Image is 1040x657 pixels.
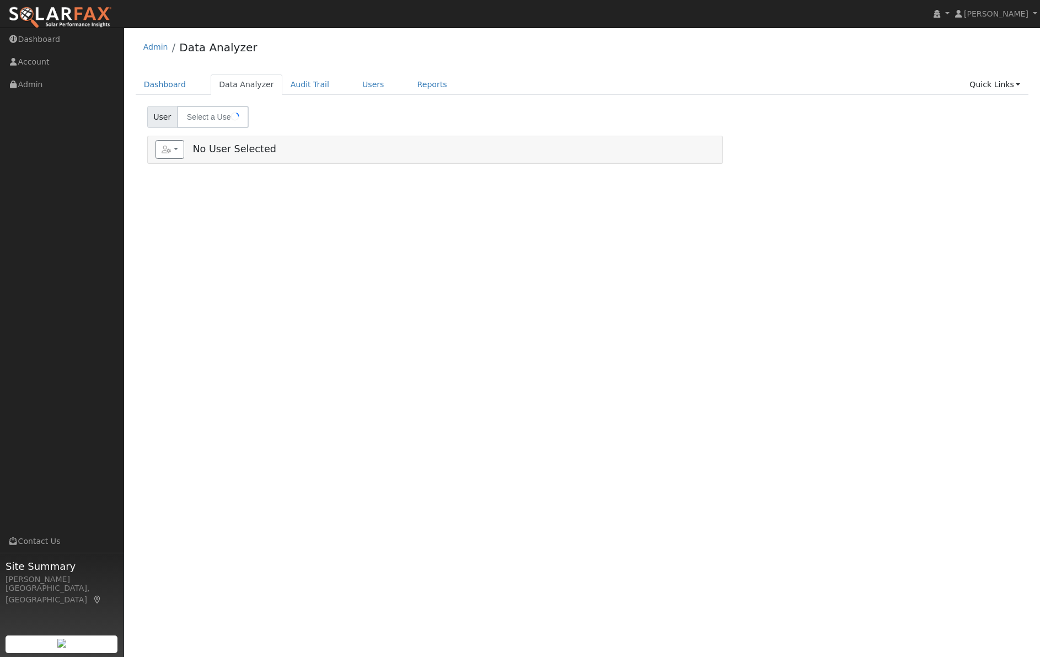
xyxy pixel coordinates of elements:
[6,583,118,606] div: [GEOGRAPHIC_DATA], [GEOGRAPHIC_DATA]
[57,639,66,648] img: retrieve
[409,74,455,95] a: Reports
[179,41,257,54] a: Data Analyzer
[93,595,103,604] a: Map
[136,74,195,95] a: Dashboard
[6,574,118,585] div: [PERSON_NAME]
[8,6,112,29] img: SolarFax
[211,74,282,95] a: Data Analyzer
[961,74,1028,95] a: Quick Links
[177,106,249,128] input: Select a User
[147,106,178,128] span: User
[282,74,337,95] a: Audit Trail
[6,559,118,574] span: Site Summary
[156,140,715,159] h5: No User Selected
[143,42,168,51] a: Admin
[354,74,393,95] a: Users
[964,9,1028,18] span: [PERSON_NAME]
